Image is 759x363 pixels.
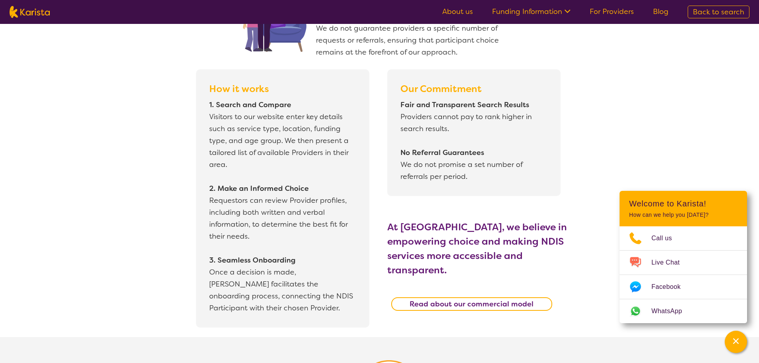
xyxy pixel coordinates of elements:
span: Facebook [651,281,690,293]
ul: Choose channel [620,226,747,323]
b: No Referral Guarantees [400,148,484,157]
a: Funding Information [492,7,571,16]
div: Channel Menu [620,191,747,323]
b: Fair and Transparent Search Results [400,100,529,110]
a: Back to search [688,6,749,18]
p: Providers cannot pay to rank higher in search results. We do not promise a set number of referral... [400,99,547,182]
span: Live Chat [651,257,689,269]
b: 3. Seamless Onboarding [209,255,296,265]
span: Back to search [693,7,744,17]
span: WhatsApp [651,305,692,317]
b: Our Commitment [400,82,482,95]
p: How can we help you [DATE]? [629,212,737,218]
b: Read about our commercial model [410,299,533,309]
a: Web link opens in a new tab. [620,299,747,323]
button: Channel Menu [725,331,747,353]
b: 2. Make an Informed Choice [209,184,309,193]
a: About us [442,7,473,16]
b: How it works [209,82,269,95]
a: Blog [653,7,669,16]
a: For Providers [590,7,634,16]
img: Karista logo [10,6,50,18]
h2: Welcome to Karista! [629,199,737,208]
h3: At [GEOGRAPHIC_DATA], we believe in empowering choice and making NDIS services more accessible an... [387,220,579,277]
p: Visitors to our website enter key details such as service type, location, funding type, and age g... [209,99,356,314]
span: Call us [651,232,682,244]
b: 1. Search and Compare [209,100,291,110]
